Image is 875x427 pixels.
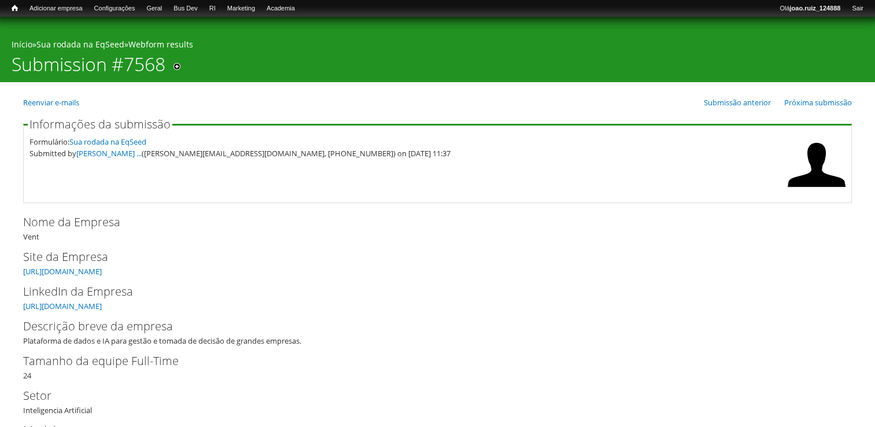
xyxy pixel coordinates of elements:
[221,3,261,14] a: Marketing
[28,119,172,130] legend: Informações da submissão
[23,213,833,231] label: Nome da Empresa
[12,53,165,82] h1: Submission #7568
[23,318,833,335] label: Descrição breve da empresa
[24,3,88,14] a: Adicionar empresa
[23,318,852,347] div: Plataforma de dados e IA para gestão e tomada de decisão de grandes empresas.
[128,39,193,50] a: Webform results
[788,186,846,196] a: Ver perfil do usuário.
[704,97,771,108] a: Submissão anterior
[36,39,124,50] a: Sua rodada na EqSeed
[790,5,841,12] strong: joao.ruiz_124888
[141,3,168,14] a: Geral
[23,301,102,311] a: [URL][DOMAIN_NAME]
[261,3,301,14] a: Academia
[23,387,852,416] div: Inteligencia Artificial
[23,387,833,404] label: Setor
[76,148,142,159] a: [PERSON_NAME] ...
[23,352,833,370] label: Tamanho da equipe Full-Time
[774,3,846,14] a: Olájoao.ruiz_124888
[168,3,204,14] a: Bus Dev
[6,3,24,14] a: Início
[23,266,102,277] a: [URL][DOMAIN_NAME]
[23,248,833,266] label: Site da Empresa
[29,136,782,148] div: Formulário:
[23,283,833,300] label: LinkedIn da Empresa
[12,4,18,12] span: Início
[788,136,846,194] img: Foto de Gabriel Borela Franzoni
[29,148,782,159] div: Submitted by ([PERSON_NAME][EMAIL_ADDRESS][DOMAIN_NAME], [PHONE_NUMBER]) on [DATE] 11:37
[23,352,852,381] div: 24
[784,97,852,108] a: Próxima submissão
[204,3,221,14] a: RI
[12,39,32,50] a: Início
[23,213,852,242] div: Vent
[23,97,79,108] a: Reenviar e-mails
[69,137,146,147] a: Sua rodada na EqSeed
[88,3,141,14] a: Configurações
[846,3,869,14] a: Sair
[12,39,863,53] div: » »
